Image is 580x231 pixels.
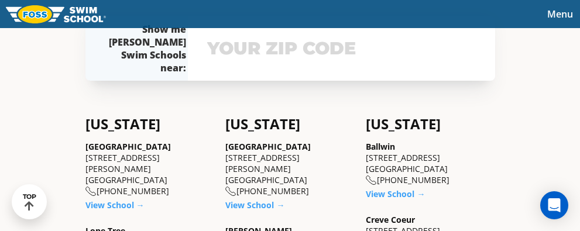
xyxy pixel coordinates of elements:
div: [STREET_ADDRESS] [GEOGRAPHIC_DATA] [PHONE_NUMBER] [366,141,495,186]
div: Show me [PERSON_NAME] Swim Schools near: [109,23,186,74]
img: location-phone-o-icon.svg [225,187,236,196]
a: View School → [225,199,284,211]
button: Toggle navigation [540,5,580,23]
a: Ballwin [366,141,395,152]
img: location-phone-o-icon.svg [366,175,377,185]
a: [GEOGRAPHIC_DATA] [85,141,171,152]
div: [STREET_ADDRESS][PERSON_NAME] [GEOGRAPHIC_DATA] [PHONE_NUMBER] [225,141,354,197]
a: [GEOGRAPHIC_DATA] [225,141,311,152]
a: View School → [366,188,425,199]
img: FOSS Swim School Logo [6,5,106,23]
h4: [US_STATE] [85,116,214,132]
a: Creve Coeur [366,214,415,225]
span: Menu [547,8,573,20]
div: TOP [23,193,36,211]
img: location-phone-o-icon.svg [85,187,97,196]
a: View School → [85,199,145,211]
h4: [US_STATE] [225,116,354,132]
input: YOUR ZIP CODE [204,32,479,65]
h4: [US_STATE] [366,116,495,132]
div: [STREET_ADDRESS][PERSON_NAME] [GEOGRAPHIC_DATA] [PHONE_NUMBER] [85,141,214,197]
div: Open Intercom Messenger [540,191,568,219]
